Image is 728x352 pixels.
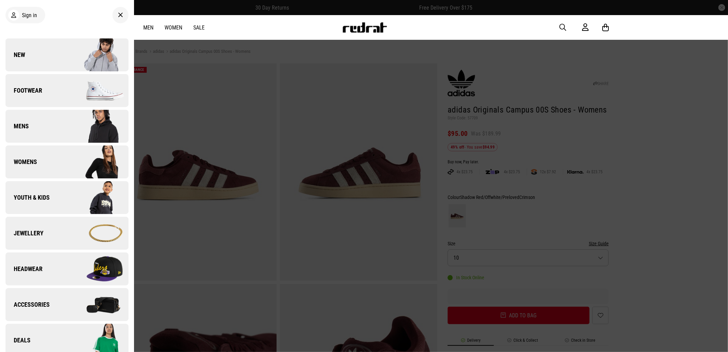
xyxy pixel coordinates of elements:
img: Company [67,145,128,179]
span: Footwear [5,86,42,95]
span: Womens [5,158,37,166]
img: Company [67,109,128,143]
a: Sale [193,24,205,31]
img: Company [67,252,128,286]
img: Company [67,38,128,72]
a: Youth & Kids Company [5,181,129,214]
img: Company [67,288,128,322]
img: Company [67,73,128,108]
span: Sign in [22,12,37,19]
a: Headwear Company [5,253,129,285]
img: Company [67,216,128,250]
span: Jewellery [5,229,44,237]
span: Youth & Kids [5,193,50,202]
span: Mens [5,122,29,130]
a: Women [165,24,182,31]
a: Accessories Company [5,288,129,321]
span: New [5,51,25,59]
a: Men [143,24,154,31]
button: Open LiveChat chat widget [5,3,26,23]
a: New Company [5,38,129,71]
span: Headwear [5,265,43,273]
a: Jewellery Company [5,217,129,250]
span: Deals [5,336,31,344]
img: Company [67,180,128,215]
a: Footwear Company [5,74,129,107]
a: Mens Company [5,110,129,143]
img: Redrat logo [342,22,387,33]
span: Accessories [5,301,50,309]
a: Womens Company [5,145,129,178]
